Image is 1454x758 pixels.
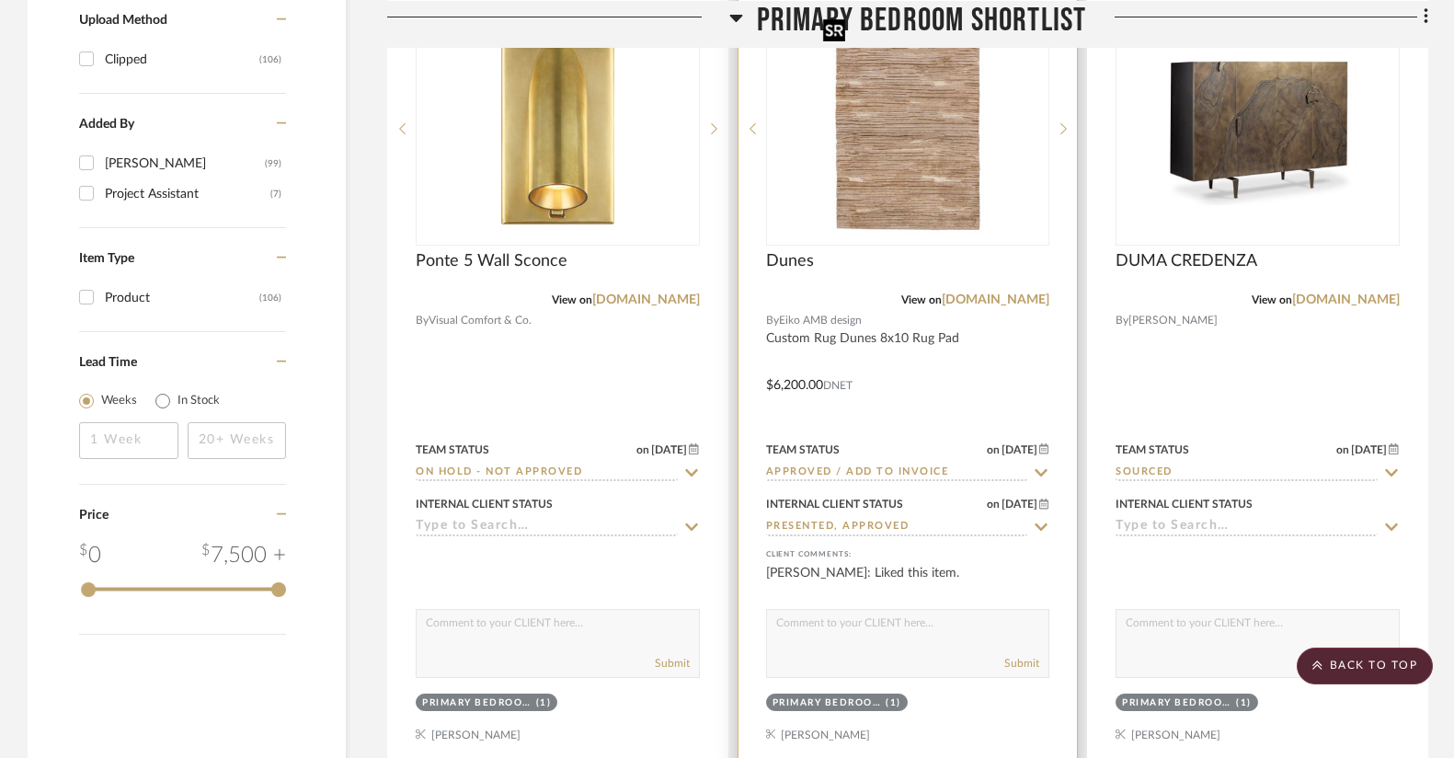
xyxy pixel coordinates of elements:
div: Primary Bedroom SHORTLIST [1122,696,1231,710]
span: [DATE] [1349,443,1389,456]
img: Ponte 5 Wall Sconce [442,14,672,244]
span: Lead Time [79,356,137,369]
div: Team Status [766,442,840,458]
span: Upload Method [79,14,167,27]
input: Type to Search… [416,465,678,482]
span: Price [79,509,109,522]
div: Product [105,283,259,313]
div: 0 [767,13,1049,245]
span: Added By [79,118,134,131]
div: (99) [265,149,281,178]
span: By [766,312,779,329]
div: Team Status [1116,442,1189,458]
div: Internal Client Status [416,496,553,512]
div: 0 [79,539,101,572]
a: [DOMAIN_NAME] [592,293,700,306]
img: DUMA CREDENZA [1143,14,1373,244]
a: [DOMAIN_NAME] [942,293,1049,306]
div: (1) [1236,696,1252,710]
div: 7,500 + [201,539,286,572]
input: Type to Search… [766,465,1028,482]
div: (1) [536,696,552,710]
input: Type to Search… [766,519,1028,536]
span: Ponte 5 Wall Sconce [416,251,567,271]
div: Team Status [416,442,489,458]
div: [PERSON_NAME] [105,149,265,178]
span: Visual Comfort & Co. [429,312,532,329]
div: Clipped [105,45,259,75]
button: Submit [655,655,690,672]
label: In Stock [177,392,220,410]
img: Dunes [816,14,1000,244]
div: (106) [259,45,281,75]
span: Item Type [79,252,134,265]
input: Type to Search… [416,519,678,536]
span: View on [552,294,592,305]
span: on [987,499,1000,510]
scroll-to-top-button: BACK TO TOP [1297,648,1433,684]
input: Type to Search… [1116,519,1378,536]
span: View on [1252,294,1292,305]
span: on [987,444,1000,455]
div: Internal Client Status [766,496,903,512]
div: (1) [886,696,901,710]
span: By [416,312,429,329]
span: Dunes [766,251,814,271]
div: Primary Bedroom SHORTLIST [422,696,532,710]
div: Internal Client Status [1116,496,1253,512]
span: on [1336,444,1349,455]
span: [DATE] [649,443,689,456]
span: View on [901,294,942,305]
div: (106) [259,283,281,313]
div: (7) [270,179,281,209]
div: Project Assistant [105,179,270,209]
span: [DATE] [1000,443,1039,456]
span: By [1116,312,1128,329]
button: Submit [1004,655,1039,672]
span: on [636,444,649,455]
input: 1 Week [79,422,178,459]
span: [PERSON_NAME] [1128,312,1218,329]
div: Primary Bedroom SHORTLIST [773,696,882,710]
div: 0 [417,13,699,245]
input: 20+ Weeks [188,422,287,459]
span: Eiko AMB design [779,312,862,329]
label: Weeks [101,392,137,410]
span: [DATE] [1000,498,1039,511]
span: DUMA CREDENZA [1116,251,1257,271]
div: [PERSON_NAME]: Liked this item. [766,564,1050,601]
a: [DOMAIN_NAME] [1292,293,1400,306]
input: Type to Search… [1116,465,1378,482]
